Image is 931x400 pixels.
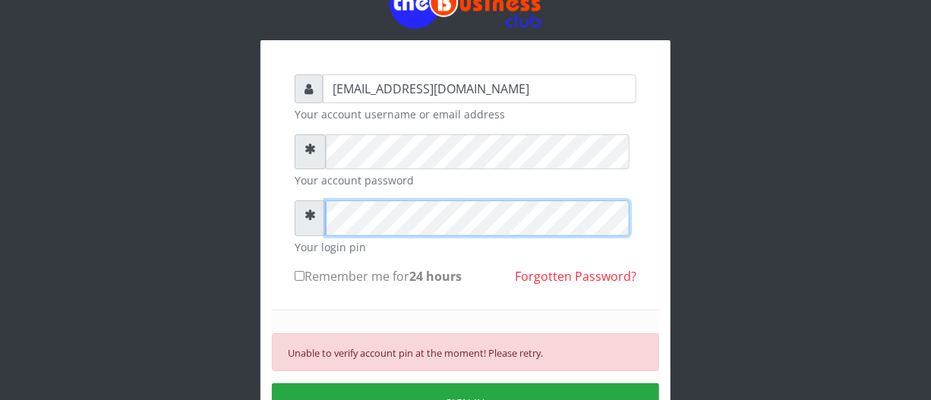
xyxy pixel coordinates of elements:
[295,239,636,255] small: Your login pin
[295,267,462,285] label: Remember me for
[409,268,462,285] b: 24 hours
[515,268,636,285] a: Forgotten Password?
[323,74,636,103] input: Username or email address
[288,346,543,360] small: Unable to verify account pin at the moment! Please retry.
[295,271,305,281] input: Remember me for24 hours
[295,172,636,188] small: Your account password
[295,106,636,122] small: Your account username or email address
